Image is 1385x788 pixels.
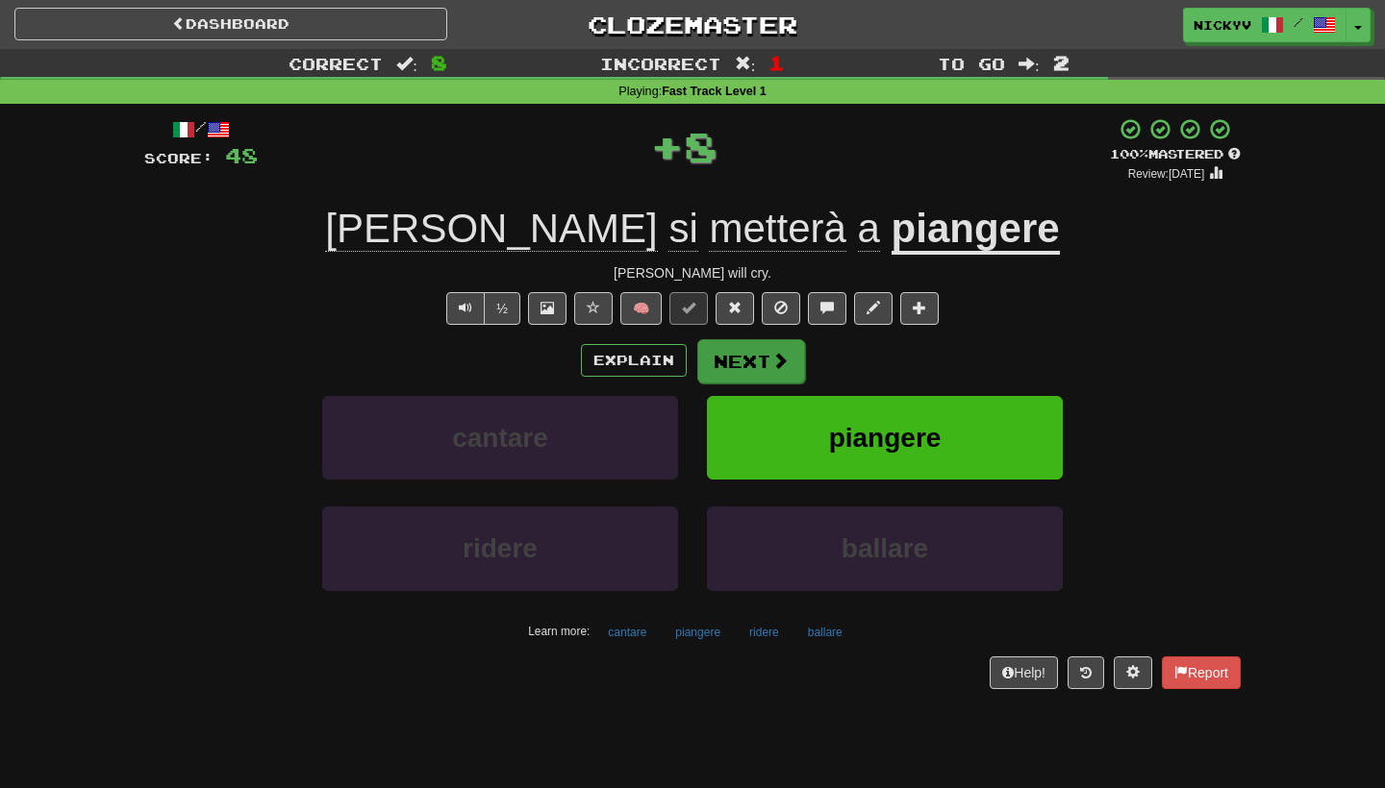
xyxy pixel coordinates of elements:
span: 8 [684,122,718,170]
button: Favorite sentence (alt+f) [574,292,613,325]
button: Discuss sentence (alt+u) [808,292,846,325]
button: piangere [665,618,731,647]
button: Round history (alt+y) [1068,656,1104,689]
div: [PERSON_NAME] will cry. [144,263,1241,283]
span: To go [938,54,1005,73]
button: ½ [484,292,520,325]
button: ridere [739,618,790,647]
span: + [650,117,684,175]
span: metterà [709,206,845,252]
span: Incorrect [600,54,721,73]
span: 48 [225,143,258,167]
span: ballare [842,533,928,563]
span: / [1294,15,1303,29]
span: 2 [1053,51,1070,74]
button: piangere [707,396,1063,480]
button: Set this sentence to 100% Mastered (alt+m) [669,292,708,325]
button: Show image (alt+x) [528,292,567,325]
span: 1 [768,51,785,74]
button: ballare [707,506,1063,590]
button: Report [1162,656,1241,689]
button: Explain [581,344,687,377]
button: ridere [322,506,678,590]
div: Mastered [1110,146,1241,163]
span: cantare [452,423,548,453]
span: a [858,206,880,252]
a: nickyv / [1183,8,1347,42]
button: cantare [597,618,657,647]
button: Help! [990,656,1058,689]
a: Dashboard [14,8,447,40]
button: ballare [797,618,853,647]
span: : [396,56,417,72]
strong: Fast Track Level 1 [662,85,767,98]
u: piangere [892,206,1060,255]
span: Score: [144,150,214,166]
span: si [668,206,697,252]
span: Correct [289,54,383,73]
button: Edit sentence (alt+d) [854,292,893,325]
button: Next [697,339,805,383]
span: nickyv [1194,16,1251,34]
span: : [735,56,756,72]
button: 🧠 [620,292,662,325]
span: [PERSON_NAME] [325,206,657,252]
span: piangere [829,423,942,453]
button: Reset to 0% Mastered (alt+r) [716,292,754,325]
span: ridere [463,533,538,563]
span: : [1019,56,1040,72]
button: cantare [322,396,678,480]
span: 8 [431,51,447,74]
button: Add to collection (alt+a) [900,292,939,325]
button: Play sentence audio (ctl+space) [446,292,485,325]
button: Ignore sentence (alt+i) [762,292,800,325]
span: 100 % [1110,146,1148,161]
div: / [144,117,258,141]
a: Clozemaster [476,8,909,41]
div: Text-to-speech controls [442,292,520,325]
small: Learn more: [528,625,590,638]
small: Review: [DATE] [1128,167,1205,181]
